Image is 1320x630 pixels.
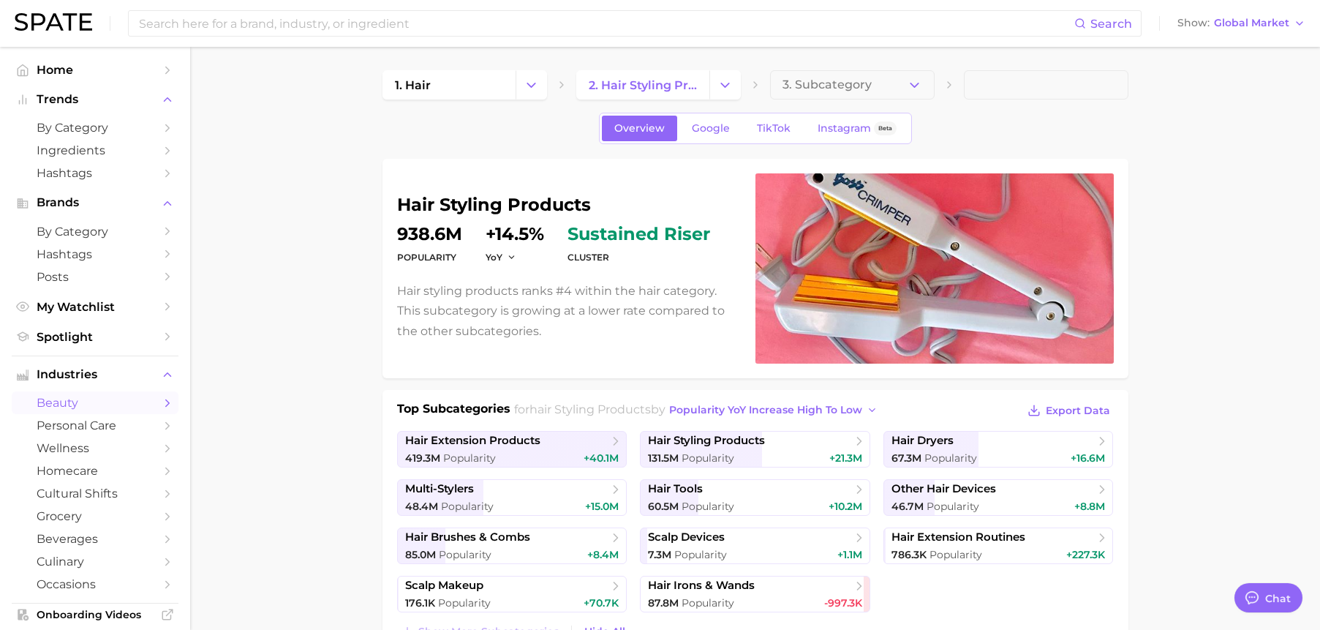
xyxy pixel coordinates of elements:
a: hair styling products131.5m Popularity+21.3m [640,431,870,468]
span: Popularity [674,548,727,561]
span: Popularity [438,596,491,610]
span: Overview [614,122,665,135]
span: 1. hair [395,78,431,92]
span: Export Data [1046,405,1110,417]
span: hair styling products [529,402,651,416]
span: Global Market [1214,19,1289,27]
p: Hair styling products ranks #4 within the hair category. This subcategory is growing at a lower r... [397,281,738,341]
span: Instagram [818,122,871,135]
span: +1.1m [837,548,862,561]
a: grocery [12,505,178,528]
button: Industries [12,364,178,386]
span: hair dryers [891,434,954,448]
span: personal care [37,419,154,432]
h1: Top Subcategories [397,400,510,422]
a: homecare [12,460,178,482]
a: TikTok [744,116,803,141]
span: cultural shifts [37,487,154,500]
a: 2. hair styling products [576,70,709,100]
button: Brands [12,192,178,214]
button: Popularity YoY increase high to low [665,400,882,420]
button: YoY [486,251,517,263]
span: -997.3k [824,596,862,610]
span: 67.3m [891,451,921,465]
button: 3. Subcategory [770,70,935,100]
span: culinary [37,555,154,569]
span: 2. hair styling products [589,78,697,92]
span: Popularity [443,451,496,465]
span: Popularity [924,451,977,465]
span: hair extension routines [891,530,1025,544]
span: by Category [37,225,154,239]
a: multi-stylers48.4m Popularity+15.0m [397,479,627,516]
span: Home [37,63,154,77]
a: occasions [12,573,178,596]
span: Popularity [441,500,494,513]
span: 419.3m [405,451,440,465]
a: Spotlight [12,326,178,348]
span: Popularity [682,500,734,513]
span: Popularity [439,548,491,561]
span: Show [1177,19,1210,27]
a: by Category [12,116,178,139]
span: for by [514,402,882,416]
button: Export Data [1024,400,1113,421]
span: +21.3m [829,451,862,465]
span: Posts [37,270,154,284]
span: 60.5m [648,500,679,513]
span: 87.8m [648,596,679,610]
span: +8.8m [1074,500,1105,513]
span: My Watchlist [37,300,154,314]
span: 786.3k [891,548,927,561]
a: 1. hair [382,70,516,100]
a: My Watchlist [12,296,178,318]
span: +8.4m [587,548,619,561]
a: Ingredients [12,139,178,162]
span: +16.6m [1071,451,1105,465]
span: YoY [486,251,502,263]
span: hair extension products [405,434,540,448]
span: scalp devices [648,530,725,544]
span: other hair devices [891,482,996,496]
span: Brands [37,196,154,209]
a: beauty [12,391,178,414]
span: 3. Subcategory [782,78,872,91]
span: Popularity [682,596,734,610]
span: by Category [37,121,154,135]
span: Popularity [929,548,982,561]
a: hair extension products419.3m Popularity+40.1m [397,431,627,468]
a: hair extension routines786.3k Popularity+227.3k [883,528,1114,564]
a: culinary [12,550,178,573]
span: grocery [37,509,154,523]
a: hair brushes & combs85.0m Popularity+8.4m [397,528,627,564]
span: hair irons & wands [648,579,755,593]
dd: +14.5% [486,225,544,243]
span: multi-stylers [405,482,474,496]
span: +40.1m [584,451,619,465]
a: Home [12,59,178,81]
input: Search here for a brand, industry, or ingredient [137,11,1074,36]
span: wellness [37,441,154,455]
span: hair brushes & combs [405,530,530,544]
span: homecare [37,464,154,478]
a: Hashtags [12,162,178,184]
span: occasions [37,577,154,591]
span: sustained riser [567,225,710,243]
dt: cluster [567,249,710,266]
span: Search [1090,17,1132,31]
span: 176.1k [405,596,435,610]
a: InstagramBeta [805,116,909,141]
span: Spotlight [37,330,154,344]
a: beverages [12,528,178,550]
span: Popularity YoY increase high to low [669,404,862,416]
dt: Popularity [397,249,462,266]
span: beauty [37,396,154,410]
span: 7.3m [648,548,671,561]
span: hair styling products [648,434,765,448]
a: hair tools60.5m Popularity+10.2m [640,479,870,516]
h1: hair styling products [397,196,738,214]
span: 85.0m [405,548,436,561]
span: Beta [878,122,892,135]
a: scalp devices7.3m Popularity+1.1m [640,528,870,564]
span: scalp makeup [405,579,483,593]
